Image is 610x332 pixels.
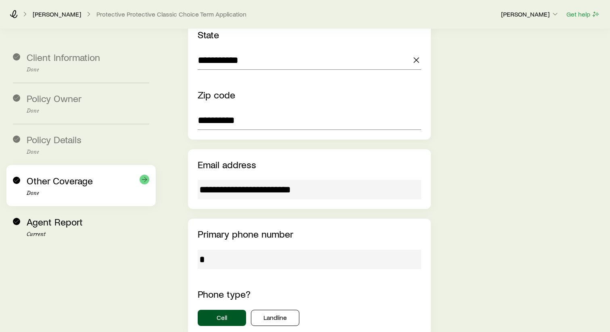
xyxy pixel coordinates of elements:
[27,190,149,196] p: Done
[27,175,93,186] span: Other Coverage
[501,10,560,19] button: [PERSON_NAME]
[96,10,247,18] button: Protective Protective Classic Choice Term Application
[198,310,246,326] button: Cell
[27,67,149,73] p: Done
[27,51,100,63] span: Client Information
[27,134,81,145] span: Policy Details
[27,108,149,114] p: Done
[251,310,299,326] button: Landline
[27,231,149,238] p: Current
[27,149,149,155] p: Done
[198,288,251,300] label: Phone type?
[27,216,83,228] span: Agent Report
[198,159,421,170] p: Email address
[501,10,559,18] p: [PERSON_NAME]
[32,10,81,18] a: [PERSON_NAME]
[27,92,81,104] span: Policy Owner
[566,10,600,19] button: Get help
[198,29,219,40] label: State
[198,228,293,240] label: Primary phone number
[198,89,235,100] label: Zip code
